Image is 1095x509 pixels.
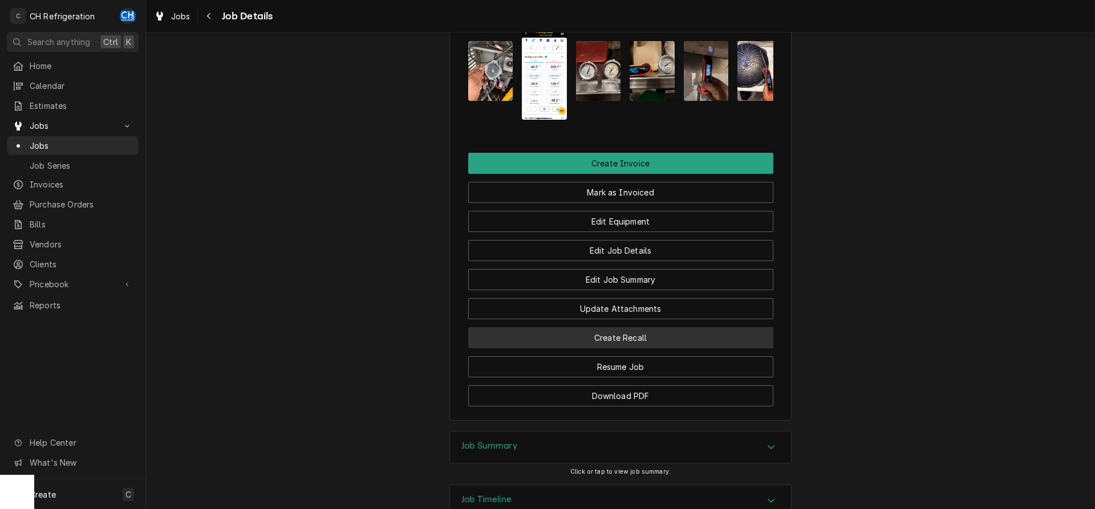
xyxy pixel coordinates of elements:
img: BT2W7x8QRhGleIpAgP2Z [684,41,729,101]
a: Jobs [149,7,195,26]
h3: Job Summary [461,441,517,451]
div: Button Group Row [468,348,773,377]
span: What's New [30,457,132,469]
a: Go to Help Center [7,433,139,452]
span: Purchase Orders [30,198,133,210]
div: CH [120,8,136,24]
div: Button Group Row [468,232,773,261]
span: Jobs [30,120,116,132]
button: Resume Job [468,356,773,377]
div: Attachments [468,2,773,129]
a: Purchase Orders [7,195,139,214]
button: Edit Job Summary [468,269,773,290]
a: Go to Pricebook [7,275,139,294]
div: CH Refrigeration [30,10,95,22]
span: Home [30,60,133,72]
a: Calendar [7,76,139,95]
div: Button Group Row [468,319,773,348]
div: Button Group Row [468,203,773,232]
div: Button Group Row [468,261,773,290]
span: Jobs [171,10,190,22]
img: OuHM9tF7S02qLkUE7mSY [522,22,567,120]
div: Chris Hiraga's Avatar [120,8,136,24]
span: C [125,488,131,500]
span: Search anything [27,36,90,48]
button: Search anythingCtrlK [7,32,139,52]
a: Bills [7,215,139,234]
a: Jobs [7,136,139,155]
span: Create [30,490,56,499]
button: Edit Equipment [468,211,773,232]
div: Button Group Row [468,174,773,203]
span: Attachments [468,14,773,129]
a: Home [7,56,139,75]
span: Job Details [218,9,273,24]
button: Create Recall [468,327,773,348]
a: Vendors [7,235,139,254]
img: B9yUmTToTOeGU0qpB50c [737,41,782,101]
span: Ctrl [103,36,118,48]
span: Calendar [30,80,133,92]
span: Estimates [30,100,133,112]
span: Help Center [30,437,132,449]
span: Clients [30,258,133,270]
button: Mark as Invoiced [468,182,773,203]
a: Go to Jobs [7,116,139,135]
div: Accordion Header [450,431,791,463]
img: YeAd3MsTkeJojX53VIrN [576,41,621,101]
img: Aip0WBHVTDWh5MV1f1vG [468,41,513,101]
div: Button Group Row [468,153,773,174]
span: Vendors [30,238,133,250]
span: Invoices [30,178,133,190]
span: Click or tap to view job summary. [570,468,671,475]
div: C [10,8,26,24]
div: Button Group Row [468,377,773,406]
img: J6wcc9VJTD2ERI5lFXNN [630,41,675,101]
a: Go to What's New [7,453,139,472]
a: Reports [7,296,139,315]
h3: Job Timeline [461,494,512,505]
span: Jobs [30,140,133,152]
div: Job Summary [449,431,792,464]
a: Invoices [7,175,139,194]
span: Bills [30,218,133,230]
button: Update Attachments [468,298,773,319]
div: Button Group [468,153,773,406]
span: Pricebook [30,278,116,290]
span: K [126,36,131,48]
a: Job Series [7,156,139,175]
div: Button Group Row [468,290,773,319]
button: Create Invoice [468,153,773,174]
span: Reports [30,299,133,311]
button: Download PDF [468,385,773,406]
button: Edit Job Details [468,240,773,261]
button: Accordion Details Expand Trigger [450,431,791,463]
a: Estimates [7,96,139,115]
button: Navigate back [200,7,218,25]
span: Job Series [30,160,133,172]
a: Clients [7,255,139,274]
